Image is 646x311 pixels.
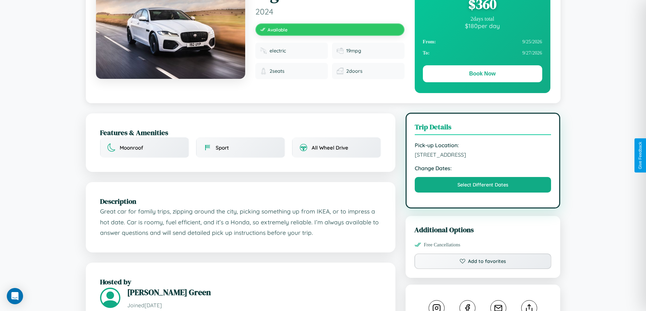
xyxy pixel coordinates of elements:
div: 9 / 27 / 2026 [423,47,542,59]
button: Add to favorites [414,253,552,269]
span: Available [268,27,288,32]
h2: Features & Amenities [100,128,381,137]
span: Moonroof [120,145,143,151]
img: Seats [260,68,267,74]
strong: Pick-up Location: [415,142,551,149]
span: [STREET_ADDRESS] [415,151,551,158]
strong: Change Dates: [415,165,551,172]
span: Free Cancellations [424,242,461,248]
div: Open Intercom Messenger [7,288,23,304]
img: Doors [337,68,344,74]
div: 9 / 25 / 2026 [423,36,542,47]
h2: Hosted by [100,277,381,287]
div: Give Feedback [638,142,643,169]
p: Great car for family trips, zipping around the city, picking something up from IKEA, or to impres... [100,206,381,238]
strong: To: [423,50,430,56]
span: 2024 [255,6,405,17]
img: Fuel type [260,47,267,54]
span: All Wheel Drive [312,145,348,151]
button: Book Now [423,65,542,82]
h3: Additional Options [414,225,552,235]
button: Select Different Dates [415,177,551,193]
span: Sport [216,145,229,151]
span: 19 mpg [346,48,361,54]
h3: Trip Details [415,122,551,135]
span: electric [270,48,286,54]
img: Fuel efficiency [337,47,344,54]
h3: [PERSON_NAME] Green [127,287,381,298]
p: Joined [DATE] [127,301,381,310]
strong: From: [423,39,436,45]
div: 2 days total [423,16,542,22]
span: 2 doors [346,68,363,74]
h2: Description [100,196,381,206]
div: $ 180 per day [423,22,542,29]
span: 2 seats [270,68,285,74]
